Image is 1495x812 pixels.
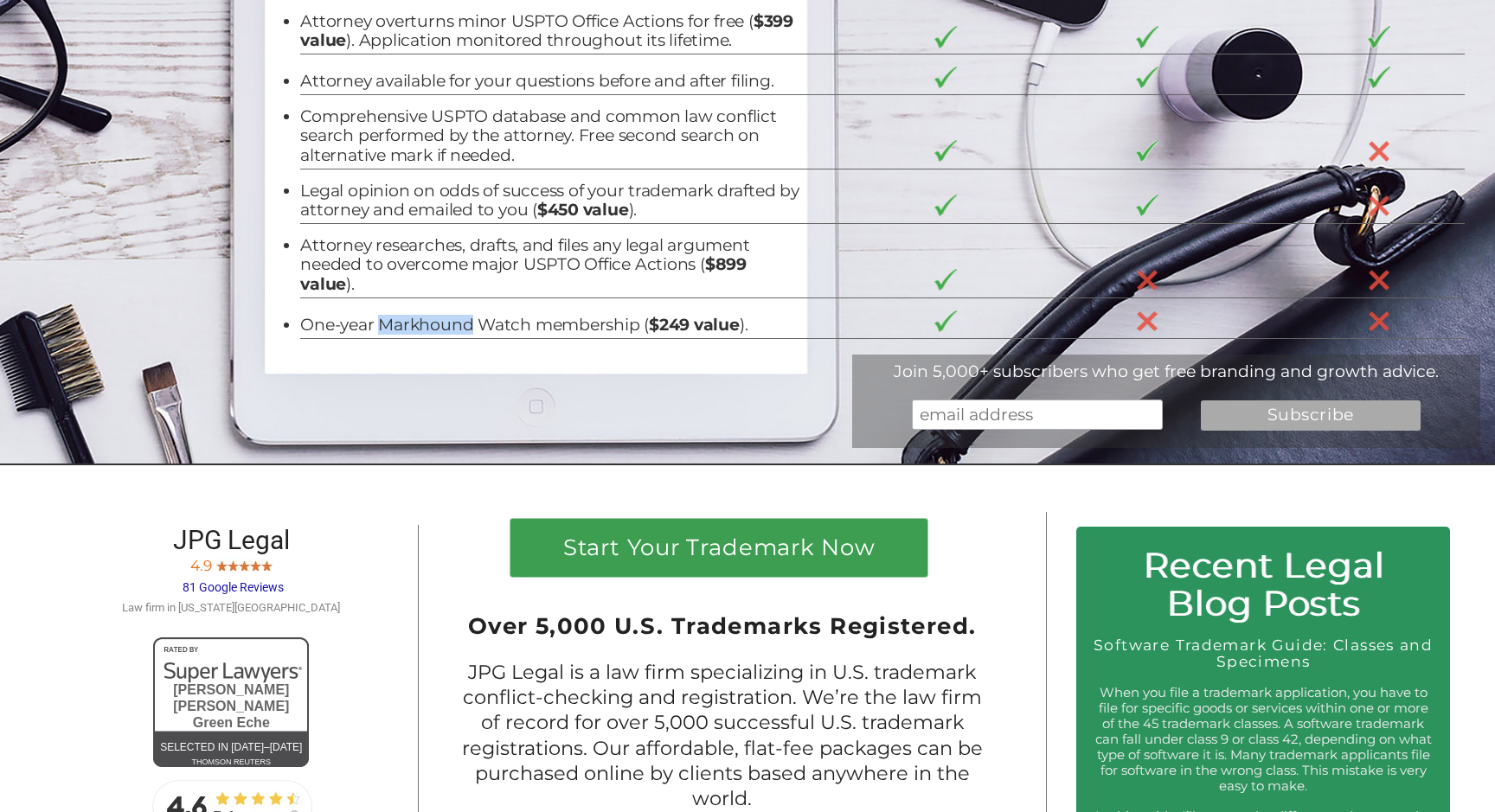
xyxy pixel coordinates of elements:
[537,200,629,220] b: $450 value
[1091,685,1434,794] p: When you file a trademark application, you have to file for specific goods or services within one...
[934,140,957,162] img: checkmark-border-3.png
[300,254,747,293] b: $899 value
[468,612,977,640] span: Over 5,000 U.S. Trademarks Registered.
[300,11,793,50] b: $399 value
[934,195,957,216] img: checkmark-border-3.png
[1368,269,1390,291] img: X-30-3.png
[300,72,804,91] li: Attorney available for your questions before and after filing.
[1136,67,1158,88] img: checkmark-border-3.png
[300,12,804,51] li: Attorney overturns minor USPTO Office Actions for free ( ). Application monitored throughout its ...
[1136,140,1158,162] img: checkmark-border-3.png
[1094,636,1433,670] a: Software Trademark Guide: Classes and Specimens
[1143,544,1384,625] span: Recent Legal Blog Posts
[1201,400,1421,431] input: Subscribe
[934,310,957,332] img: checkmark-border-3.png
[122,601,340,614] span: Law firm in [US_STATE][GEOGRAPHIC_DATA]
[526,537,913,568] h1: Start Your Trademark Now
[300,107,804,165] li: Comprehensive USPTO database and common law conflict search performed by the attorney. Free secon...
[852,361,1480,381] div: Join 5,000+ subscribers who get free branding and growth advice.
[300,236,804,294] li: Attorney researches, drafts, and files any legal argument needed to overcome major USPTO Office A...
[300,182,804,221] li: Legal opinion on odds of success of your trademark drafted by attorney and emailed to you ( ).
[173,525,290,555] span: JPG Legal
[239,559,250,571] img: Screen-Shot-2017-10-03-at-11.31.22-PM.jpg
[153,752,309,772] div: thomson reuters
[153,681,309,732] div: [PERSON_NAME] [PERSON_NAME] Green Eche
[216,559,228,571] img: Screen-Shot-2017-10-03-at-11.31.22-PM.jpg
[1368,26,1390,48] img: checkmark-border-3.png
[1136,269,1158,291] img: X-30-3.png
[934,67,957,88] img: checkmark-border-3.png
[153,637,309,767] a: [PERSON_NAME] [PERSON_NAME]Green EcheSelected in [DATE]–[DATE]thomson reuters
[1368,310,1390,333] img: X-30-3.png
[250,559,261,571] img: Screen-Shot-2017-10-03-at-11.31.22-PM.jpg
[190,557,212,574] span: 4.9
[1368,67,1390,88] img: checkmark-border-3.png
[261,559,273,571] img: Screen-Shot-2017-10-03-at-11.31.22-PM.jpg
[183,580,284,594] span: 81 Google Reviews
[300,316,804,335] li: One-year Markhound Watch membership ( ).
[1136,26,1158,48] img: checkmark-border-3.png
[228,559,239,571] img: Screen-Shot-2017-10-03-at-11.31.22-PM.jpg
[510,519,927,577] a: Start Your Trademark Now
[912,400,1163,430] input: email address
[153,738,309,758] div: Selected in [DATE]–[DATE]
[1136,310,1158,333] img: X-30-3.png
[934,269,957,291] img: checkmark-border-3.png
[1368,140,1390,163] img: X-30-3.png
[934,26,957,48] img: checkmark-border-3.png
[649,315,740,335] b: $249 value
[1136,195,1158,216] img: checkmark-border-3.png
[1368,195,1390,217] img: X-30-3.png
[122,535,340,615] a: JPG Legal 4.9 81 Google Reviews Law firm in [US_STATE][GEOGRAPHIC_DATA]
[460,660,984,811] p: JPG Legal is a law firm specializing in U.S. trademark conflict-checking and registration. We’re ...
